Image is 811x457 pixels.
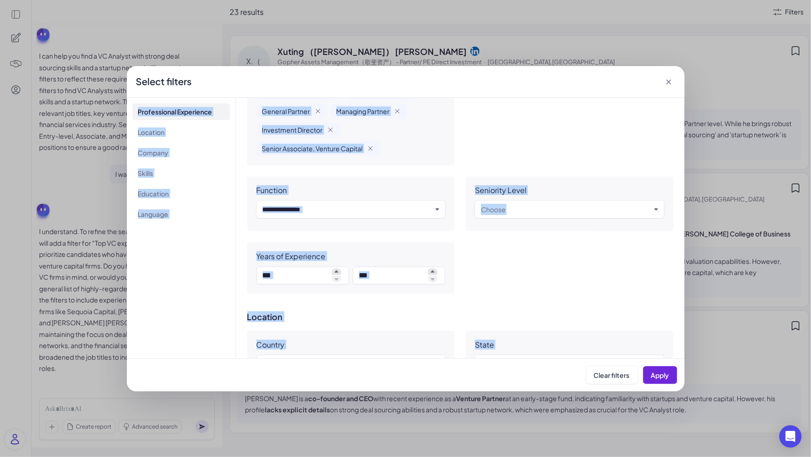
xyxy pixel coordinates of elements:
[257,340,285,349] div: Country
[594,371,630,379] span: Clear filters
[132,124,230,141] li: Location
[475,186,527,195] div: Seniority Level
[481,204,651,215] button: Choose
[132,206,230,222] li: Language
[132,103,230,120] li: Professional Experience
[136,75,192,88] div: Select filters
[132,165,230,181] li: Skills
[257,186,287,195] div: Function
[586,366,638,384] button: Clear filters
[643,366,677,384] button: Apply
[132,185,230,202] li: Education
[779,425,802,448] div: Open Intercom Messenger
[481,204,506,215] div: Choose
[262,125,323,134] span: Investment Director
[257,252,326,261] div: Years of Experience
[132,144,230,161] li: Company
[262,107,310,116] span: General Partner
[651,371,669,379] span: Apply
[247,312,673,322] h3: Location
[336,107,390,116] span: Managing Partner
[262,144,363,153] span: Senior Associate, Venture Capital
[475,340,494,349] div: State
